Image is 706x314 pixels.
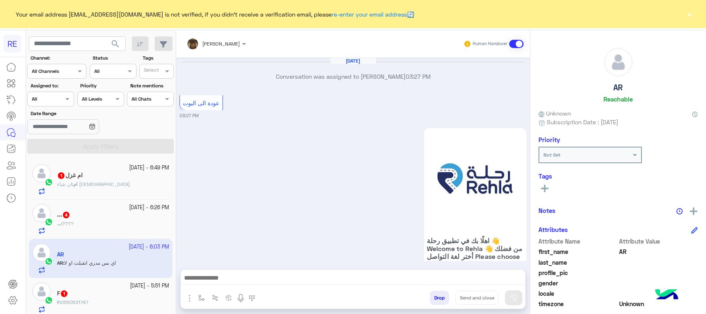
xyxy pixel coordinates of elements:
[685,10,694,18] button: ×
[330,58,376,64] h6: [DATE]
[80,82,123,89] label: Priority
[538,289,617,298] span: locale
[62,220,74,227] span: ????
[473,41,507,47] small: Human Handover
[57,211,70,218] h5: ...
[538,207,555,214] h6: Notes
[183,99,219,106] span: عودة الى البوت
[61,290,67,297] span: 1
[179,72,527,81] p: Conversation was assigned to [PERSON_NAME]
[222,291,236,304] button: create order
[57,181,130,187] span: ان شاء الله
[143,66,159,76] div: Select
[603,95,633,103] h6: Reachable
[57,290,68,297] h5: F
[510,294,518,302] img: send message
[538,258,617,267] span: last_name
[212,295,218,301] img: Trigger scenario
[57,299,60,305] span: F
[16,10,414,19] span: Your email address [EMAIL_ADDRESS][DOMAIN_NAME] is not verified, if you didn't receive a verifica...
[61,299,89,305] span: 0550531747
[45,296,53,304] img: WhatsApp
[619,289,698,298] span: null
[690,208,697,215] img: add
[57,172,83,179] h5: ام غزل
[130,82,173,89] label: Note mentions
[538,109,571,118] span: Unknown
[31,82,73,89] label: Assigned to:
[538,172,698,180] h6: Tags
[619,300,698,308] span: Unknown
[31,110,123,117] label: Date Range
[143,54,173,62] label: Tags
[427,131,524,228] img: 88.jpg
[184,293,194,303] img: send attachment
[73,181,77,187] span: ام
[32,164,51,183] img: defaultAdmin.png
[31,54,86,62] label: Channel:
[430,291,449,305] button: Drop
[249,295,255,302] img: make a call
[613,83,623,92] h5: AR
[202,41,240,47] span: [PERSON_NAME]
[208,291,222,304] button: Trigger scenario
[179,112,199,119] small: 03:27 PM
[538,279,617,287] span: gender
[427,237,524,268] span: اهلًا بك في تطبيق رحلة 👋 Welcome to Rehla 👋 من فضلك أختر لغة التواصل Please choose your preferred...
[676,208,683,215] img: notes
[406,73,431,80] span: 03:27 PM
[45,178,53,186] img: WhatsApp
[57,220,62,227] b: :
[538,300,617,308] span: timezone
[225,295,232,301] img: create order
[129,164,169,172] small: [DATE] - 6:49 PM
[3,35,21,53] div: RE
[93,54,135,62] label: Status
[63,212,69,218] span: 4
[604,48,632,76] img: defaultAdmin.png
[105,36,126,54] button: search
[538,237,617,246] span: Attribute Name
[538,226,568,233] h6: Attributes
[547,118,618,126] span: Subscription Date : [DATE]
[32,204,51,222] img: defaultAdmin.png
[195,291,208,304] button: select flow
[538,136,560,143] h6: Priority
[455,291,499,305] button: Send and close
[619,237,698,246] span: Attribute Value
[129,204,169,212] small: [DATE] - 6:26 PM
[652,281,681,310] img: hulul-logo.png
[57,299,61,305] b: :
[538,247,617,256] span: first_name
[45,218,53,226] img: WhatsApp
[130,282,169,290] small: [DATE] - 5:51 PM
[543,152,560,158] b: Not Set
[236,293,246,303] img: send voice note
[57,220,61,227] span: ...
[32,282,51,301] img: defaultAdmin.png
[538,268,617,277] span: profile_pic
[72,181,77,187] b: :
[198,295,205,301] img: select flow
[110,39,120,49] span: search
[619,247,698,256] span: AR
[27,139,174,154] button: Apply Filters
[619,279,698,287] span: null
[332,11,407,18] a: re-enter your email address
[58,172,65,179] span: 1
